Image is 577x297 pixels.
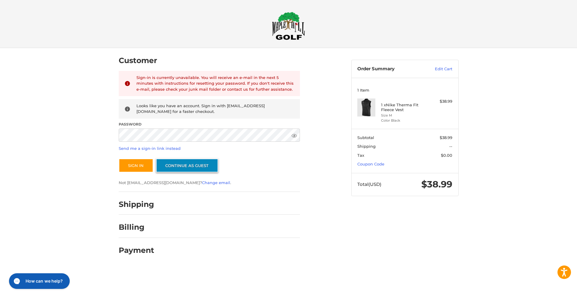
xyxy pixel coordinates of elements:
[6,271,72,291] iframe: Gorgias live chat messenger
[136,103,265,114] span: Looks like you have an account. Sign in with [EMAIL_ADDRESS][DOMAIN_NAME] for a faster checkout.
[381,118,427,123] li: Color Black
[429,98,452,105] div: $38.99
[202,180,230,185] a: Change email
[357,181,381,187] span: Total (USD)
[119,180,300,186] p: Not [EMAIL_ADDRESS][DOMAIN_NAME]? .
[119,146,181,151] a: Send me a sign-in link instead
[119,56,157,65] h2: Customer
[357,135,374,140] span: Subtotal
[156,159,218,172] a: Continue as guest
[441,153,452,158] span: $0.00
[119,200,154,209] h2: Shipping
[119,246,154,255] h2: Payment
[136,75,294,92] div: Sign-in is currently unavailable. You will receive an e-mail in the next 5 minutes with instructi...
[357,88,452,92] h3: 1 Item
[440,135,452,140] span: $38.99
[119,159,153,172] button: Sign In
[421,179,452,190] span: $38.99
[357,66,422,72] h3: Order Summary
[272,12,305,40] img: Maple Hill Golf
[381,113,427,118] li: Size M
[357,153,364,158] span: Tax
[381,102,427,112] h4: 1 x Nike Therma Fit Fleece Vest
[357,162,384,166] a: Coupon Code
[449,144,452,149] span: --
[119,223,154,232] h2: Billing
[119,122,300,127] label: Password
[422,66,452,72] a: Edit Cart
[357,144,376,149] span: Shipping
